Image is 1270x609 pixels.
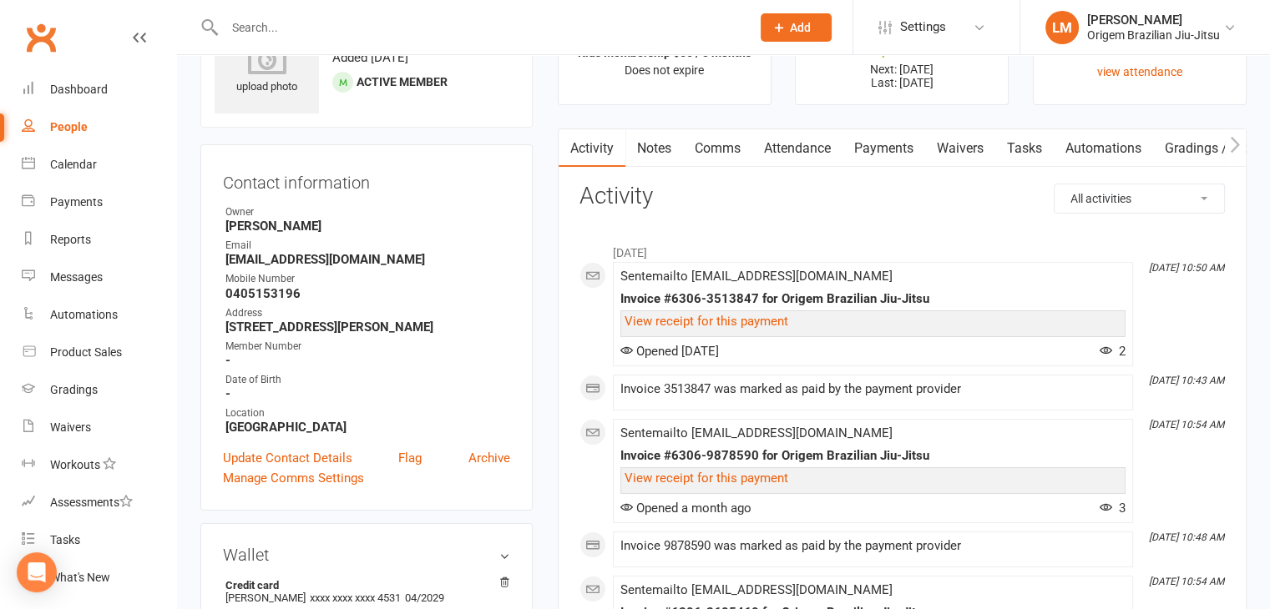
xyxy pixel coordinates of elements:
[225,252,510,267] strong: [EMAIL_ADDRESS][DOMAIN_NAME]
[223,468,364,488] a: Manage Comms Settings
[225,219,510,234] strong: [PERSON_NAME]
[225,353,510,368] strong: -
[1149,375,1224,386] i: [DATE] 10:43 AM
[1149,419,1224,430] i: [DATE] 10:54 AM
[683,129,752,168] a: Comms
[620,382,1126,396] div: Invoice 3513847 was marked as paid by the payment provider
[1097,65,1182,78] a: view attendance
[223,546,510,564] h3: Wallet
[1087,13,1220,28] div: [PERSON_NAME]
[50,308,118,321] div: Automations
[50,83,108,96] div: Dashboard
[22,334,176,371] a: Product Sales
[225,271,510,287] div: Mobile Number
[22,446,176,484] a: Workouts
[22,409,176,446] a: Waivers
[22,484,176,521] a: Assessments
[811,63,993,89] p: Next: [DATE] Last: [DATE]
[811,41,993,58] div: $0.00
[50,571,110,584] div: What's New
[50,496,133,509] div: Assessments
[17,552,57,592] div: Open Intercom Messenger
[20,17,62,58] a: Clubworx
[1054,129,1153,168] a: Automations
[50,533,80,546] div: Tasks
[620,582,893,597] span: Sent email to [EMAIL_ADDRESS][DOMAIN_NAME]
[625,314,788,329] a: View receipt for this payment
[398,448,422,468] a: Flag
[1087,28,1220,43] div: Origem Brazilian Jiu-Jitsu
[620,501,751,516] span: Opened a month ago
[579,184,1225,209] h3: Activity
[1045,11,1079,44] div: LM
[468,448,510,468] a: Archive
[225,204,510,220] div: Owner
[620,292,1126,306] div: Invoice #6306-3513847 for Origem Brazilian Jiu-Jitsu
[1149,262,1224,274] i: [DATE] 10:50 AM
[22,221,176,259] a: Reports
[50,458,100,471] div: Workouts
[1149,531,1224,543] i: [DATE] 10:48 AM
[620,269,893,284] span: Sent email to [EMAIL_ADDRESS][DOMAIN_NAME]
[50,120,88,133] div: People
[215,41,319,96] div: upload photo
[620,449,1126,463] div: Invoice #6306-9878590 for Origem Brazilian Jiu-Jitsu
[225,372,510,388] div: Date of Birth
[225,420,510,435] strong: [GEOGRAPHIC_DATA]
[332,50,408,65] time: Added [DATE]
[225,339,510,355] div: Member Number
[223,167,510,192] h3: Contact information
[22,296,176,334] a: Automations
[22,71,176,108] a: Dashboard
[579,235,1225,262] li: [DATE]
[223,448,352,468] a: Update Contact Details
[220,16,739,39] input: Search...
[22,521,176,559] a: Tasks
[225,286,510,301] strong: 0405153196
[790,21,811,34] span: Add
[925,129,995,168] a: Waivers
[559,129,625,168] a: Activity
[225,305,510,321] div: Address
[225,238,510,254] div: Email
[1049,41,1231,58] div: Never
[50,158,97,171] div: Calendar
[50,233,91,246] div: Reports
[625,129,683,168] a: Notes
[625,471,788,486] a: View receipt for this payment
[995,129,1054,168] a: Tasks
[50,383,98,396] div: Gradings
[22,108,176,146] a: People
[310,591,401,604] span: xxxx xxxx xxxx 4531
[50,270,103,284] div: Messages
[22,559,176,596] a: What's New
[50,345,122,359] div: Product Sales
[620,539,1126,553] div: Invoice 9878590 was marked as paid by the payment provider
[22,146,176,184] a: Calendar
[1100,501,1126,516] span: 3
[22,371,176,409] a: Gradings
[752,129,842,168] a: Attendance
[1100,344,1126,359] span: 2
[225,579,502,591] strong: Credit card
[900,8,946,46] span: Settings
[620,344,719,359] span: Opened [DATE]
[225,320,510,335] strong: [STREET_ADDRESS][PERSON_NAME]
[22,184,176,221] a: Payments
[225,386,510,401] strong: -
[22,259,176,296] a: Messages
[50,195,103,209] div: Payments
[1149,576,1224,587] i: [DATE] 10:54 AM
[50,420,91,434] div: Waivers
[225,405,510,421] div: Location
[761,13,832,42] button: Add
[625,63,704,77] span: Does not expire
[842,129,925,168] a: Payments
[620,425,893,440] span: Sent email to [EMAIL_ADDRESS][DOMAIN_NAME]
[405,591,444,604] span: 04/2029
[357,75,448,88] span: Active member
